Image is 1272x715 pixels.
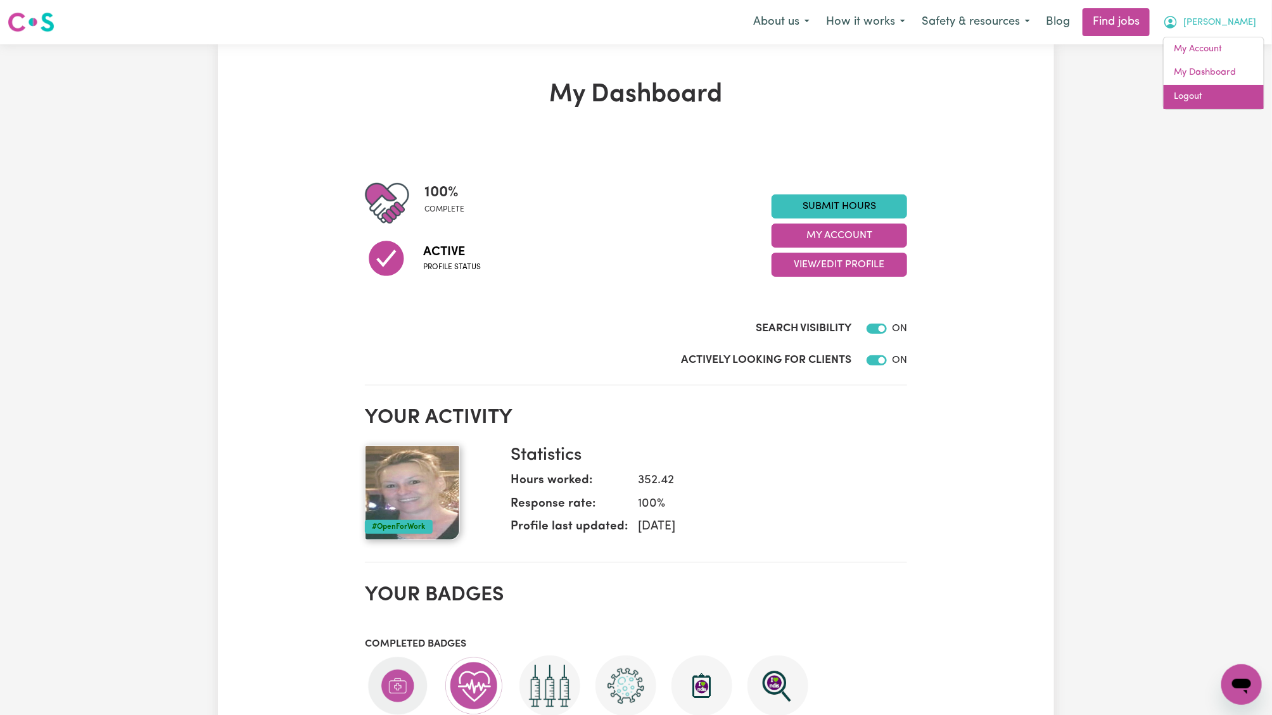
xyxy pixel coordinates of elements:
a: Careseekers logo [8,8,54,37]
dd: 352.42 [628,472,897,490]
div: My Account [1163,37,1264,110]
span: ON [892,324,907,334]
div: Profile completeness: 100% [424,181,474,225]
span: complete [424,204,464,215]
span: [PERSON_NAME] [1183,16,1256,30]
label: Search Visibility [756,320,851,337]
h2: Your activity [365,406,907,430]
h2: Your badges [365,583,907,607]
button: My Account [772,224,907,248]
span: 100 % [424,181,464,204]
a: My Dashboard [1164,61,1264,85]
h1: My Dashboard [365,80,907,110]
a: Submit Hours [772,194,907,218]
a: Logout [1164,85,1264,109]
dd: 100 % [628,495,897,514]
a: Blog [1038,8,1078,36]
button: Safety & resources [913,9,1038,35]
img: Your profile picture [365,445,460,540]
button: My Account [1155,9,1264,35]
dt: Hours worked: [511,472,628,495]
button: About us [745,9,818,35]
a: Find jobs [1083,8,1150,36]
dt: Response rate: [511,495,628,519]
span: Profile status [423,262,481,273]
h3: Statistics [511,445,897,467]
span: Active [423,243,481,262]
span: ON [892,355,907,365]
dd: [DATE] [628,518,897,536]
label: Actively Looking for Clients [681,352,851,369]
button: View/Edit Profile [772,253,907,277]
div: #OpenForWork [365,520,433,534]
dt: Profile last updated: [511,518,628,541]
h3: Completed badges [365,638,907,650]
iframe: Button to launch messaging window [1221,664,1262,705]
button: How it works [818,9,913,35]
img: Careseekers logo [8,11,54,34]
a: My Account [1164,37,1264,61]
